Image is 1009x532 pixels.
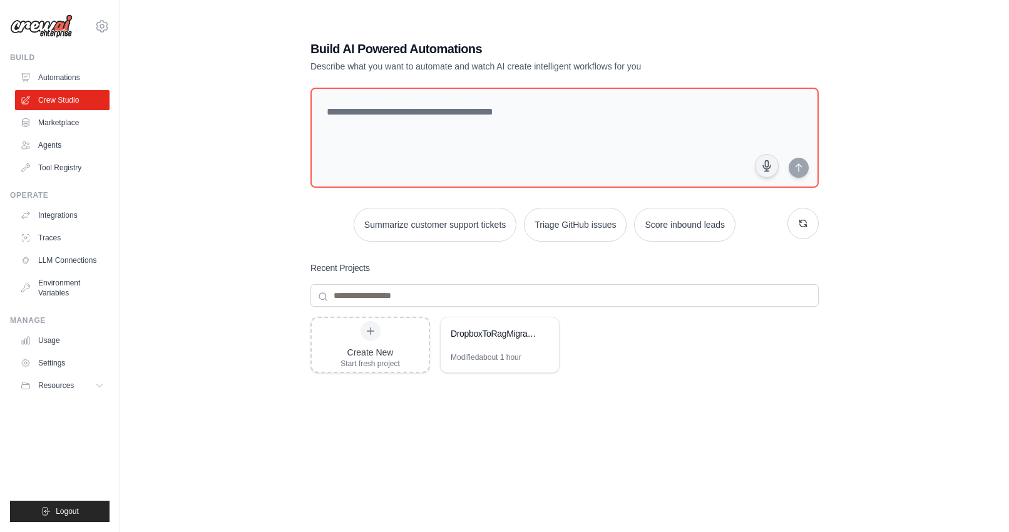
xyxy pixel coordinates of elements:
div: DropboxToRagMigrationSystem [451,327,536,340]
img: Logo [10,14,73,38]
a: LLM Connections [15,250,110,270]
a: Environment Variables [15,273,110,303]
a: Integrations [15,205,110,225]
span: Logout [56,506,79,516]
a: Tool Registry [15,158,110,178]
button: Logout [10,501,110,522]
h1: Build AI Powered Automations [310,40,731,58]
a: Marketplace [15,113,110,133]
a: Agents [15,135,110,155]
h3: Recent Projects [310,262,370,274]
button: Summarize customer support tickets [354,208,516,242]
button: Triage GitHub issues [524,208,627,242]
button: Score inbound leads [634,208,735,242]
span: Resources [38,381,74,391]
a: Crew Studio [15,90,110,110]
p: Describe what you want to automate and watch AI create intelligent workflows for you [310,60,731,73]
a: Traces [15,228,110,248]
div: Build [10,53,110,63]
div: Start fresh project [341,359,400,369]
a: Automations [15,68,110,88]
div: Create New [341,346,400,359]
div: Operate [10,190,110,200]
button: Resources [15,376,110,396]
a: Settings [15,353,110,373]
div: Manage [10,315,110,325]
button: Get new suggestions [787,208,819,239]
div: Modified about 1 hour [451,352,521,362]
a: Usage [15,330,110,350]
button: Click to speak your automation idea [755,154,779,178]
